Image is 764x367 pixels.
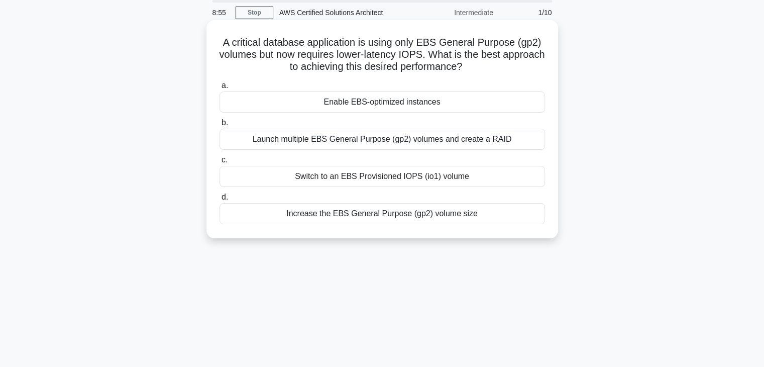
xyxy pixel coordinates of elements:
span: c. [222,155,228,164]
div: AWS Certified Solutions Architect [273,3,411,23]
h5: A critical database application is using only EBS General Purpose (gp2) volumes but now requires ... [219,36,546,73]
div: Switch to an EBS Provisioned IOPS (io1) volume [220,166,545,187]
div: Launch multiple EBS General Purpose (gp2) volumes and create a RAID [220,129,545,150]
span: d. [222,193,228,201]
span: a. [222,81,228,89]
div: Intermediate [411,3,499,23]
div: Enable EBS-optimized instances [220,91,545,113]
div: 8:55 [206,3,236,23]
a: Stop [236,7,273,19]
span: b. [222,118,228,127]
div: 1/10 [499,3,558,23]
div: Increase the EBS General Purpose (gp2) volume size [220,203,545,224]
